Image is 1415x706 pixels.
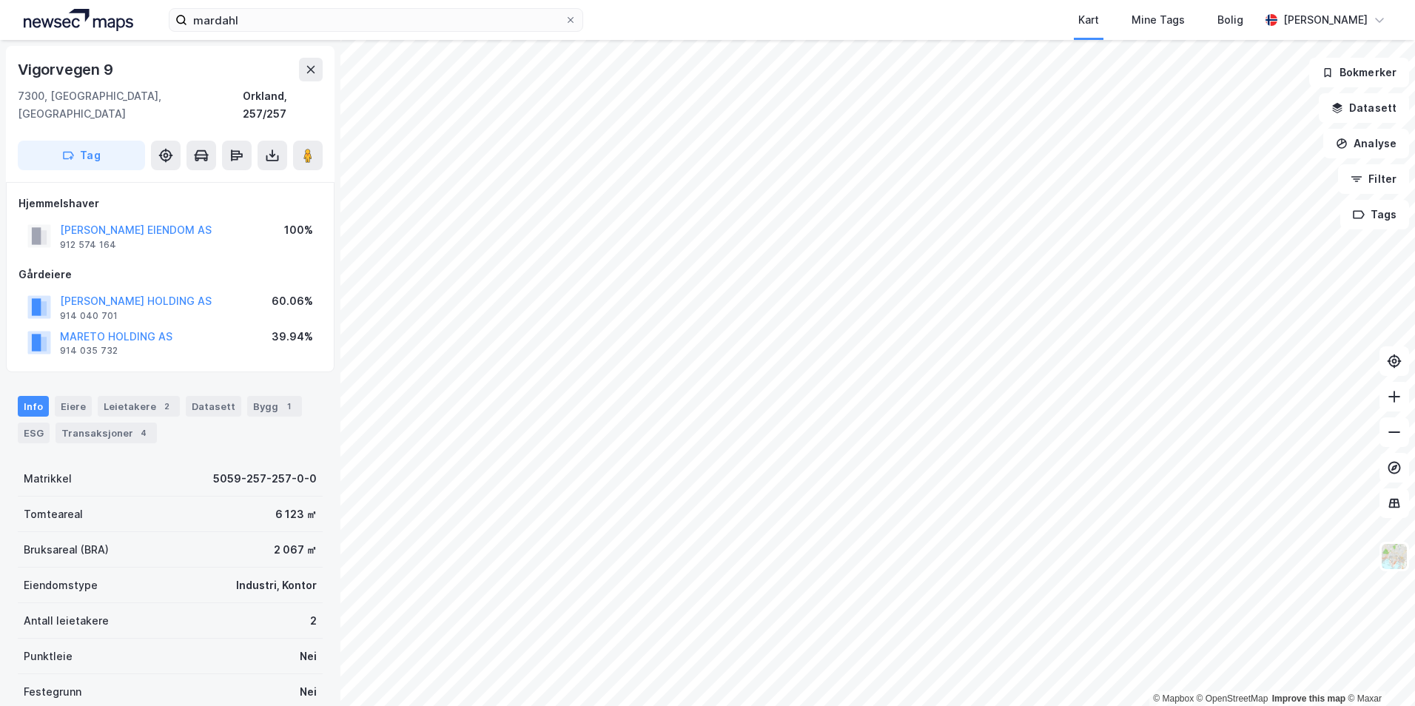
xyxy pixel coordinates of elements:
[1283,11,1368,29] div: [PERSON_NAME]
[1309,58,1409,87] button: Bokmerker
[275,505,317,523] div: 6 123 ㎡
[310,612,317,630] div: 2
[1340,200,1409,229] button: Tags
[1341,635,1415,706] iframe: Chat Widget
[159,399,174,414] div: 2
[18,423,50,443] div: ESG
[24,683,81,701] div: Festegrunn
[274,541,317,559] div: 2 067 ㎡
[243,87,323,123] div: Orkland, 257/257
[272,292,313,310] div: 60.06%
[1319,93,1409,123] button: Datasett
[60,310,118,322] div: 914 040 701
[186,396,241,417] div: Datasett
[300,648,317,665] div: Nei
[1132,11,1185,29] div: Mine Tags
[247,396,302,417] div: Bygg
[18,87,243,123] div: 7300, [GEOGRAPHIC_DATA], [GEOGRAPHIC_DATA]
[1380,542,1408,571] img: Z
[1217,11,1243,29] div: Bolig
[55,396,92,417] div: Eiere
[60,239,116,251] div: 912 574 164
[19,266,322,283] div: Gårdeiere
[24,648,73,665] div: Punktleie
[24,470,72,488] div: Matrikkel
[300,683,317,701] div: Nei
[236,576,317,594] div: Industri, Kontor
[284,221,313,239] div: 100%
[187,9,565,31] input: Søk på adresse, matrikkel, gårdeiere, leietakere eller personer
[136,426,151,440] div: 4
[272,328,313,346] div: 39.94%
[1323,129,1409,158] button: Analyse
[24,505,83,523] div: Tomteareal
[60,345,118,357] div: 914 035 732
[1153,693,1194,704] a: Mapbox
[1078,11,1099,29] div: Kart
[19,195,322,212] div: Hjemmelshaver
[24,9,133,31] img: logo.a4113a55bc3d86da70a041830d287a7e.svg
[213,470,317,488] div: 5059-257-257-0-0
[24,612,109,630] div: Antall leietakere
[1338,164,1409,194] button: Filter
[1272,693,1345,704] a: Improve this map
[281,399,296,414] div: 1
[18,396,49,417] div: Info
[18,141,145,170] button: Tag
[1197,693,1268,704] a: OpenStreetMap
[24,576,98,594] div: Eiendomstype
[18,58,116,81] div: Vigorvegen 9
[56,423,157,443] div: Transaksjoner
[24,541,109,559] div: Bruksareal (BRA)
[98,396,180,417] div: Leietakere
